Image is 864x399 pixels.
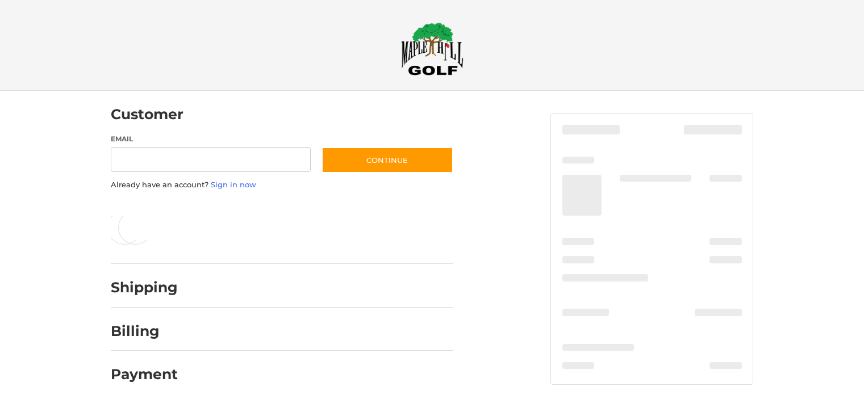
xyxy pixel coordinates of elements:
[111,134,311,144] label: Email
[322,147,453,173] button: Continue
[111,366,178,383] h2: Payment
[111,322,177,340] h2: Billing
[111,179,453,191] p: Already have an account?
[401,22,464,75] img: Maple Hill Golf
[111,106,183,123] h2: Customer
[111,279,178,296] h2: Shipping
[211,180,256,189] a: Sign in now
